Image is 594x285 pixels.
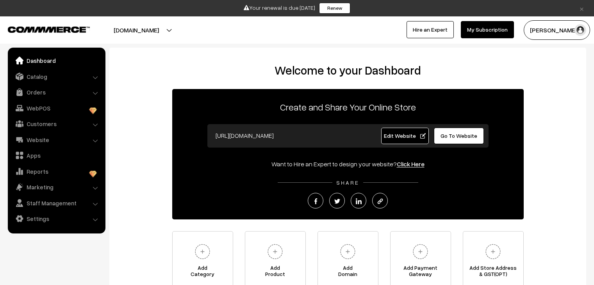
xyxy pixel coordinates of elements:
[172,159,524,169] div: Want to Hire an Expert to design your website?
[8,27,90,32] img: COMMMERCE
[434,128,484,144] a: Go To Website
[381,128,429,144] a: Edit Website
[441,132,477,139] span: Go To Website
[10,196,103,210] a: Staff Management
[574,24,586,36] img: user
[10,53,103,68] a: Dashboard
[8,24,76,34] a: COMMMERCE
[384,132,426,139] span: Edit Website
[319,3,350,14] a: Renew
[264,241,286,262] img: plus.svg
[461,21,514,38] a: My Subscription
[410,241,431,262] img: plus.svg
[10,133,103,147] a: Website
[482,241,504,262] img: plus.svg
[117,63,578,77] h2: Welcome to your Dashboard
[10,212,103,226] a: Settings
[337,241,359,262] img: plus.svg
[524,20,590,40] button: [PERSON_NAME]
[10,148,103,162] a: Apps
[10,101,103,115] a: WebPOS
[10,164,103,178] a: Reports
[3,3,591,14] div: Your renewal is due [DATE]
[10,69,103,84] a: Catalog
[397,160,425,168] a: Click Here
[318,265,378,280] span: Add Domain
[245,265,305,280] span: Add Product
[192,241,213,262] img: plus.svg
[576,4,587,13] a: ×
[463,265,523,280] span: Add Store Address & GST(OPT)
[86,20,186,40] button: [DOMAIN_NAME]
[172,100,524,114] p: Create and Share Your Online Store
[391,265,451,280] span: Add Payment Gateway
[332,179,363,186] span: SHARE
[407,21,454,38] a: Hire an Expert
[10,180,103,194] a: Marketing
[10,117,103,131] a: Customers
[10,85,103,99] a: Orders
[173,265,233,280] span: Add Category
